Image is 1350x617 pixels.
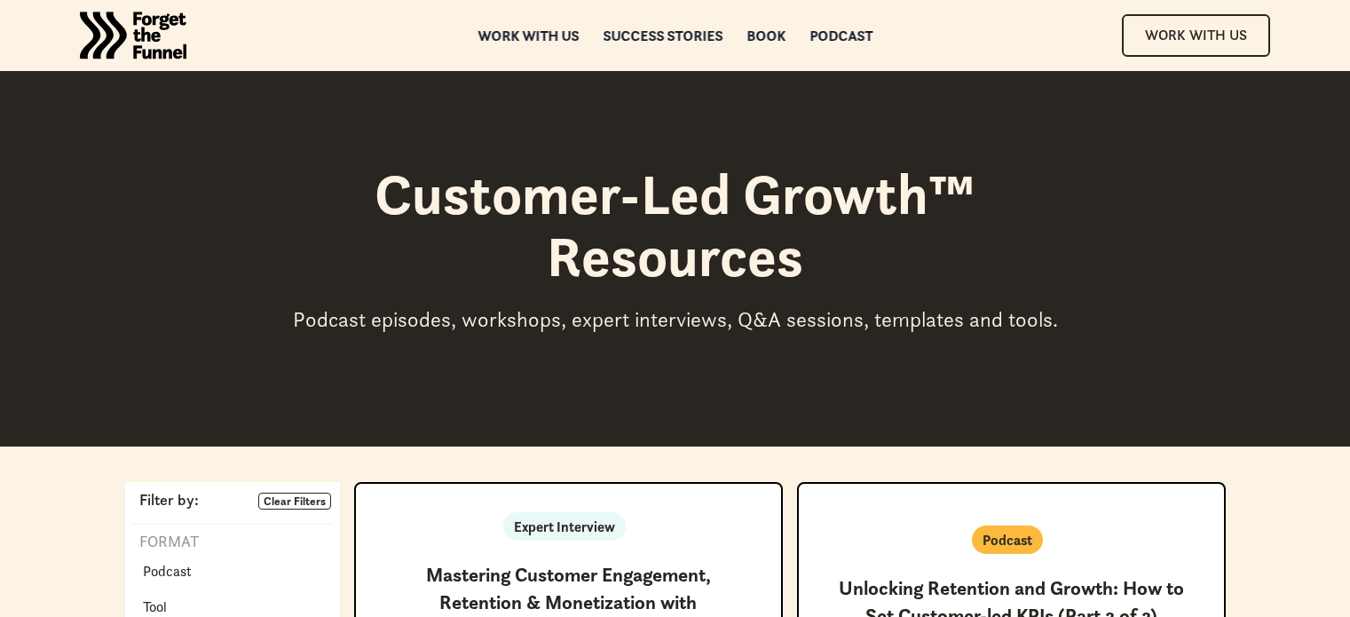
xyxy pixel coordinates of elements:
[276,306,1075,333] div: Podcast episodes, workshops, expert interviews, Q&A sessions, templates and tools.
[746,29,786,42] a: Book
[809,29,872,42] a: Podcast
[132,532,199,553] p: Format
[1122,14,1270,56] a: Work With Us
[143,560,192,581] p: Podcast
[983,529,1032,550] p: Podcast
[276,163,1075,289] h1: Customer-Led Growth™ Resources
[143,596,167,617] p: Tool
[132,493,199,509] p: Filter by:
[514,516,615,537] p: Expert Interview
[478,29,579,42] a: Work with us
[132,557,202,585] a: Podcast
[603,29,722,42] a: Success Stories
[258,493,331,510] a: Clear Filters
